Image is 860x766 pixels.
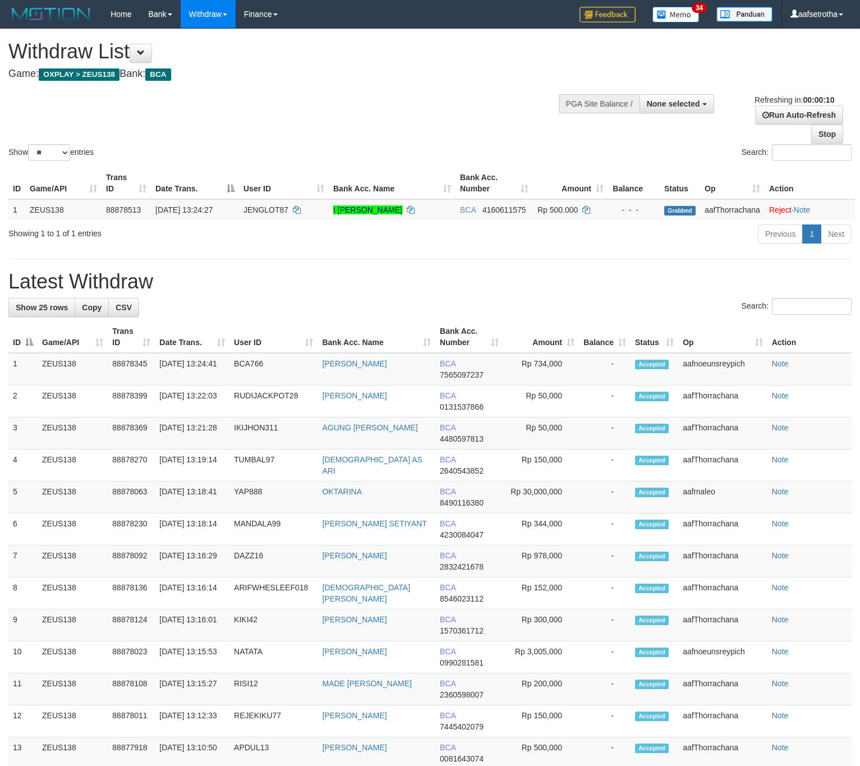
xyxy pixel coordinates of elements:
a: Note [772,679,789,688]
td: 88878092 [108,545,155,577]
td: 88878369 [108,418,155,449]
a: Run Auto-Refresh [755,106,843,125]
th: Bank Acc. Name: activate to sort column ascending [318,321,435,353]
th: ID [8,167,25,199]
th: ID: activate to sort column descending [8,321,38,353]
span: Accepted [635,488,669,497]
div: Showing 1 to 1 of 1 entries [8,223,350,239]
td: ZEUS138 [38,577,108,609]
td: KIKI42 [229,609,318,641]
span: Accepted [635,520,669,529]
td: 5 [8,481,38,513]
a: AGUNG [PERSON_NAME] [322,423,417,432]
td: 1 [8,199,25,220]
a: Previous [758,224,803,244]
td: BCA766 [229,353,318,386]
td: aafThorrachana [678,545,767,577]
input: Search: [772,298,852,315]
a: [DEMOGRAPHIC_DATA] AS ARI [322,455,422,475]
span: BCA [440,615,456,624]
img: MOTION_logo.png [8,6,94,22]
th: User ID: activate to sort column ascending [229,321,318,353]
td: aafThorrachana [678,449,767,481]
td: aafThorrachana [678,705,767,737]
span: Rp 500.000 [537,205,578,214]
span: JENGLOT87 [243,205,288,214]
td: 88878345 [108,353,155,386]
td: ZEUS138 [38,545,108,577]
th: Status: activate to sort column ascending [631,321,678,353]
th: Bank Acc. Number: activate to sort column ascending [435,321,503,353]
span: Accepted [635,360,669,369]
input: Search: [772,144,852,161]
span: BCA [440,391,456,400]
a: [DEMOGRAPHIC_DATA][PERSON_NAME] [322,583,410,603]
th: Bank Acc. Name: activate to sort column ascending [329,167,456,199]
td: - [579,481,631,513]
label: Search: [742,298,852,315]
td: 88878124 [108,609,155,641]
th: Status [660,167,700,199]
a: Show 25 rows [8,298,75,317]
td: - [579,513,631,545]
th: Action [767,321,852,353]
img: Button%20Memo.svg [652,7,700,22]
td: DAZZ16 [229,545,318,577]
th: Op: activate to sort column ascending [678,321,767,353]
td: - [579,673,631,705]
span: Copy 4230084047 to clipboard [440,530,484,539]
td: aafThorrachana [678,673,767,705]
td: aafThorrachana [678,609,767,641]
span: BCA [440,583,456,592]
td: ZEUS138 [38,386,108,418]
a: Note [772,583,789,592]
td: - [579,545,631,577]
a: [PERSON_NAME] [322,647,387,656]
td: 7 [8,545,38,577]
td: Rp 150,000 [503,705,579,737]
span: Copy 2640543852 to clipboard [440,466,484,475]
div: PGA Site Balance / [559,94,640,113]
td: ZEUS138 [38,449,108,481]
select: Showentries [28,144,70,161]
h1: Withdraw List [8,40,562,63]
th: Bank Acc. Number: activate to sort column ascending [456,167,533,199]
a: [PERSON_NAME] [322,711,387,720]
td: [DATE] 13:16:14 [155,577,229,609]
td: 2 [8,386,38,418]
span: BCA [440,423,456,432]
td: 12 [8,705,38,737]
td: - [579,418,631,449]
a: Note [794,205,811,214]
a: Note [772,423,789,432]
span: Copy [82,303,102,312]
td: [DATE] 13:22:03 [155,386,229,418]
span: Accepted [635,744,669,753]
a: Note [772,455,789,464]
span: Copy 2360598007 to clipboard [440,690,484,699]
span: OXPLAY > ZEUS138 [39,68,119,81]
td: ZEUS138 [25,199,102,220]
button: None selected [640,94,714,113]
td: ZEUS138 [38,353,108,386]
td: · [765,199,855,220]
strong: 00:00:10 [803,95,834,104]
td: Rp 200,000 [503,673,579,705]
td: 8 [8,577,38,609]
a: MADE [PERSON_NAME] [322,679,411,688]
h4: Game: Bank: [8,68,562,80]
td: Rp 978,000 [503,545,579,577]
span: Accepted [635,552,669,561]
td: [DATE] 13:16:01 [155,609,229,641]
span: BCA [440,455,456,464]
td: ZEUS138 [38,418,108,449]
img: Feedback.jpg [580,7,636,22]
span: [DATE] 13:24:27 [155,205,213,214]
span: Copy 7445402079 to clipboard [440,722,484,731]
a: Next [821,224,852,244]
a: Note [772,359,789,368]
td: aafThorrachana [700,199,765,220]
span: Accepted [635,424,669,433]
td: aafnoeunsreypich [678,641,767,673]
th: Date Trans.: activate to sort column ascending [155,321,229,353]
